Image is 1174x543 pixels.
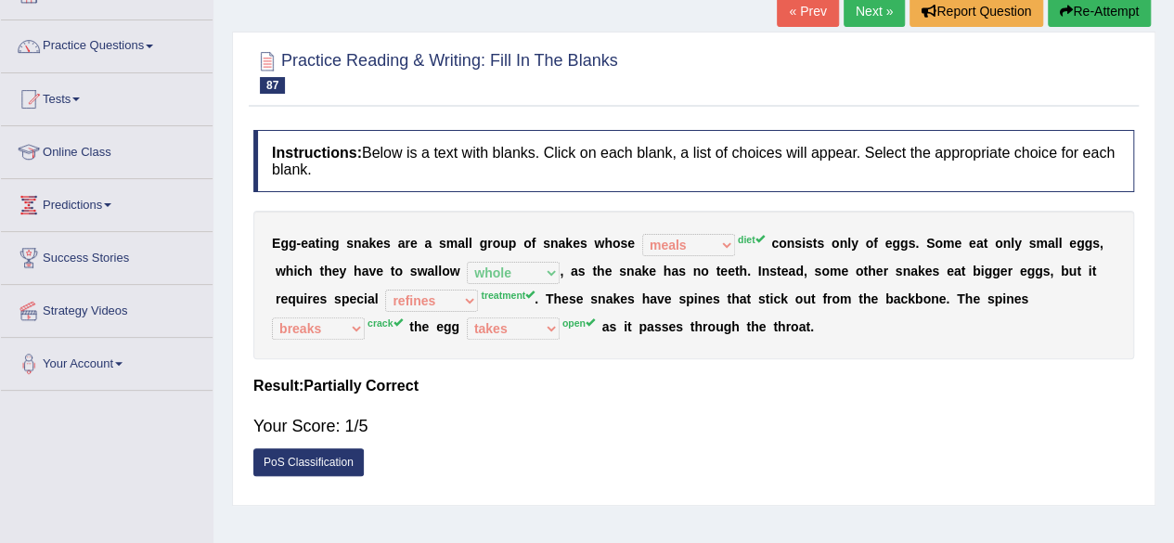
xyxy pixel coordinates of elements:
b: t [863,264,868,278]
b: w [450,264,460,278]
b: t [716,264,720,278]
b: i [981,264,985,278]
b: a [976,236,984,251]
b: e [605,264,613,278]
b: s [543,236,550,251]
b: h [597,264,605,278]
b: h [286,264,294,278]
b: e [573,236,580,251]
b: l [438,264,442,278]
b: e [436,319,444,334]
b: s [806,236,813,251]
b: k [641,264,649,278]
b: i [364,291,368,306]
b: p [509,236,517,251]
b: g [992,264,1000,278]
b: e [376,264,383,278]
b: r [307,291,312,306]
b: y [851,236,858,251]
b: t [746,319,751,334]
b: g [289,236,297,251]
b: r [405,236,409,251]
h4: Result: [253,378,1134,394]
b: s [1021,291,1028,306]
b: h [304,264,313,278]
b: n [1006,291,1014,306]
b: t [1091,264,1096,278]
b: e [349,291,356,306]
b: s [769,264,777,278]
b: e [1000,264,1008,278]
b: n [598,291,606,306]
b: y [1014,236,1022,251]
b: g [1026,264,1035,278]
b: h [664,264,672,278]
b: e [313,291,320,306]
b: i [319,236,323,251]
b: t [1077,264,1081,278]
b: l [1058,236,1062,251]
b: s [334,291,342,306]
b: n [354,236,362,251]
b: o [935,236,943,251]
a: Your Account [1,338,213,384]
b: k [918,264,925,278]
b: t [961,264,966,278]
b: k [908,291,915,306]
b: t [735,264,740,278]
b: l [465,236,469,251]
b: - [296,236,301,251]
b: c [900,291,908,306]
b: s [619,264,626,278]
b: t [773,319,778,334]
b: s [817,236,824,251]
b: e [668,319,676,334]
b: s [620,236,627,251]
b: c [297,264,304,278]
b: n [902,264,910,278]
b: t [811,291,816,306]
b: , [560,264,563,278]
b: k [368,236,376,251]
b: e [664,291,672,306]
sup: treatment [481,290,535,301]
b: . [946,291,949,306]
div: Your Score: 1/5 [253,404,1134,448]
b: i [293,264,297,278]
b: e [649,264,656,278]
b: n [697,291,705,306]
a: PoS Classification [253,448,364,476]
b: s [1028,236,1036,251]
b: a [362,236,369,251]
b: s [713,291,720,306]
b: e [781,264,789,278]
b: t [746,291,751,306]
b: m [943,236,954,251]
b: a [650,291,657,306]
b: h [731,291,740,306]
b: k [565,236,573,251]
b: b [973,264,981,278]
b: s [590,291,598,306]
b: o [795,291,804,306]
b: g [900,236,909,251]
b: e [376,236,383,251]
b: y [339,264,346,278]
b: a [910,264,918,278]
b: s [987,291,995,306]
b: b [915,291,923,306]
b: a [558,236,565,251]
sup: crack [368,317,402,329]
b: m [830,264,841,278]
b: a [1048,236,1055,251]
b: n [787,236,795,251]
b: r [487,236,492,251]
b: e [332,264,340,278]
b: s [678,291,686,306]
a: Tests [1,73,213,120]
b: w [418,264,428,278]
b: p [686,291,694,306]
b: h [778,319,786,334]
b: e [939,291,947,306]
b: s [814,264,821,278]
